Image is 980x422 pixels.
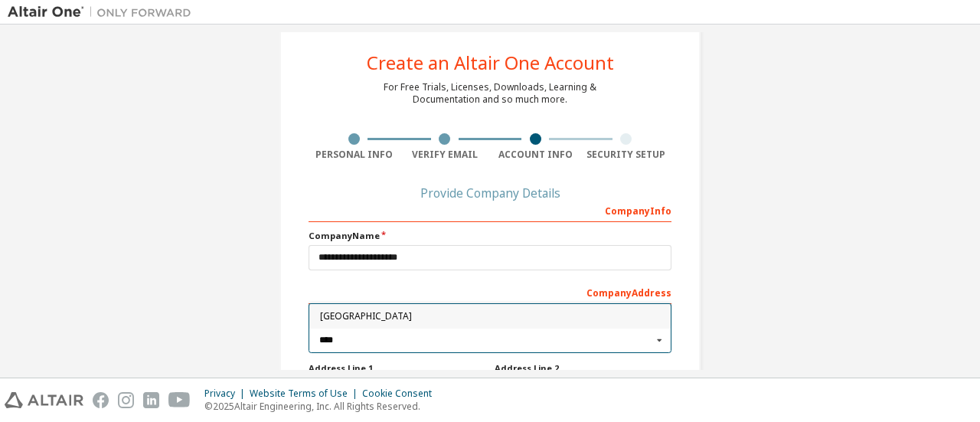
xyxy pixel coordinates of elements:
[490,149,581,161] div: Account Info
[8,5,199,20] img: Altair One
[5,392,83,408] img: altair_logo.svg
[309,149,400,161] div: Personal Info
[118,392,134,408] img: instagram.svg
[204,400,441,413] p: © 2025 Altair Engineering, Inc. All Rights Reserved.
[367,54,614,72] div: Create an Altair One Account
[384,81,596,106] div: For Free Trials, Licenses, Downloads, Learning & Documentation and so much more.
[204,388,250,400] div: Privacy
[495,362,671,375] label: Address Line 2
[309,280,671,304] div: Company Address
[309,230,671,242] label: Company Name
[309,198,671,222] div: Company Info
[143,392,159,408] img: linkedin.svg
[250,388,362,400] div: Website Terms of Use
[320,312,661,322] span: [GEOGRAPHIC_DATA]
[581,149,672,161] div: Security Setup
[400,149,491,161] div: Verify Email
[309,188,671,198] div: Provide Company Details
[168,392,191,408] img: youtube.svg
[309,362,485,375] label: Address Line 1
[93,392,109,408] img: facebook.svg
[362,388,441,400] div: Cookie Consent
